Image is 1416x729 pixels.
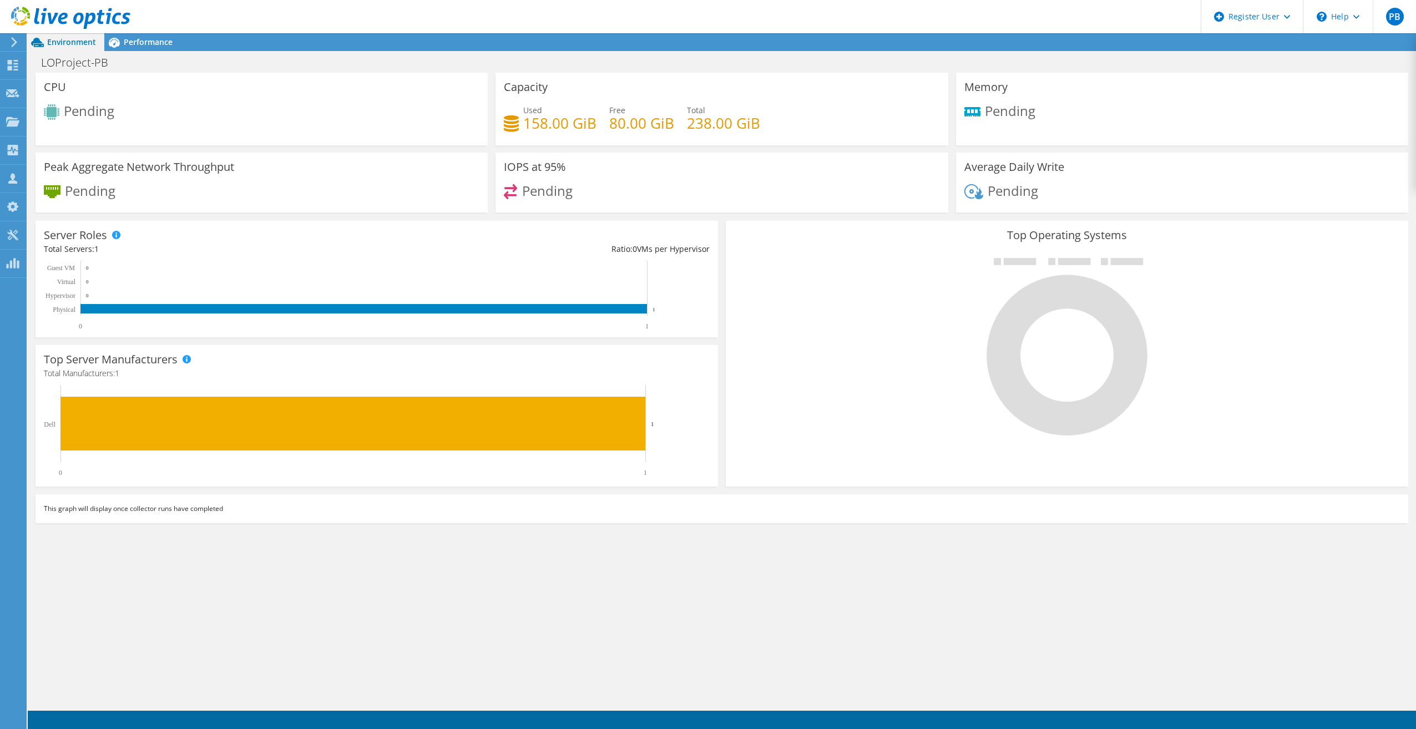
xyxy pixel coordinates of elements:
[523,105,542,115] span: Used
[47,264,75,272] text: Guest VM
[44,367,710,379] h4: Total Manufacturers:
[65,181,115,199] span: Pending
[964,81,1008,93] h3: Memory
[651,421,654,427] text: 1
[609,117,674,129] h4: 80.00 GiB
[44,243,377,255] div: Total Servers:
[633,244,637,254] span: 0
[504,81,548,93] h3: Capacity
[47,37,96,47] span: Environment
[377,243,710,255] div: Ratio: VMs per Hypervisor
[53,306,75,313] text: Physical
[115,368,119,378] span: 1
[86,265,89,271] text: 0
[45,292,75,300] text: Hypervisor
[44,161,234,173] h3: Peak Aggregate Network Throughput
[44,421,55,428] text: Dell
[59,469,62,477] text: 0
[645,322,649,330] text: 1
[964,161,1064,173] h3: Average Daily Write
[86,279,89,285] text: 0
[124,37,173,47] span: Performance
[687,117,760,129] h4: 238.00 GiB
[36,494,1408,523] div: This graph will display once collector runs have completed
[86,293,89,298] text: 0
[44,353,178,366] h3: Top Server Manufacturers
[94,244,99,254] span: 1
[734,229,1400,241] h3: Top Operating Systems
[523,117,596,129] h4: 158.00 GiB
[504,161,566,173] h3: IOPS at 95%
[44,81,66,93] h3: CPU
[522,181,573,199] span: Pending
[79,322,82,330] text: 0
[985,101,1035,119] span: Pending
[57,278,76,286] text: Virtual
[644,469,647,477] text: 1
[36,57,125,69] h1: LOProject-PB
[44,229,107,241] h3: Server Roles
[653,307,655,312] text: 1
[687,105,705,115] span: Total
[1317,12,1327,22] svg: \n
[1386,8,1404,26] span: PB
[64,102,114,120] span: Pending
[609,105,625,115] span: Free
[988,181,1038,199] span: Pending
